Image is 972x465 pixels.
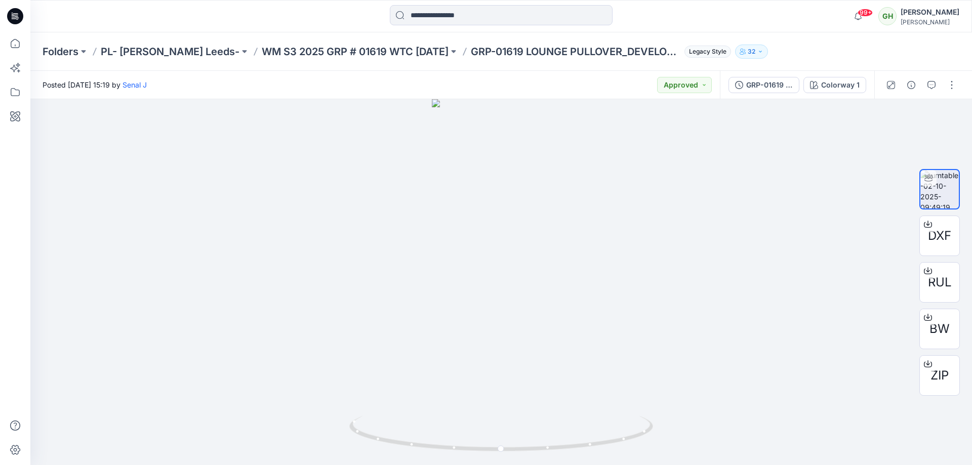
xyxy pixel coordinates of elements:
[878,7,897,25] div: GH
[680,45,731,59] button: Legacy Style
[748,46,755,57] p: 32
[262,45,449,59] a: WM S3 2025 GRP # 01619 WTC [DATE]
[928,273,952,291] span: RUL
[920,170,959,208] img: turntable-02-10-2025-09:49:19
[901,18,959,26] div: [PERSON_NAME]
[728,77,799,93] button: GRP-01619 LOUNGE PULLOVER_DEVELOPMENT
[735,45,768,59] button: 32
[903,77,919,93] button: Details
[101,45,239,59] a: PL- [PERSON_NAME] Leeds-
[901,6,959,18] div: [PERSON_NAME]
[803,77,866,93] button: Colorway 1
[928,227,951,245] span: DXF
[43,79,147,90] span: Posted [DATE] 15:19 by
[930,366,949,385] span: ZIP
[123,80,147,89] a: Senal J
[684,46,731,58] span: Legacy Style
[858,9,873,17] span: 99+
[821,79,860,91] div: Colorway 1
[43,45,78,59] a: Folders
[929,320,950,338] span: BW
[471,45,680,59] p: GRP-01619 LOUNGE PULLOVER_DEVELOPMENT
[746,79,793,91] div: GRP-01619 LOUNGE PULLOVER_DEVELOPMENT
